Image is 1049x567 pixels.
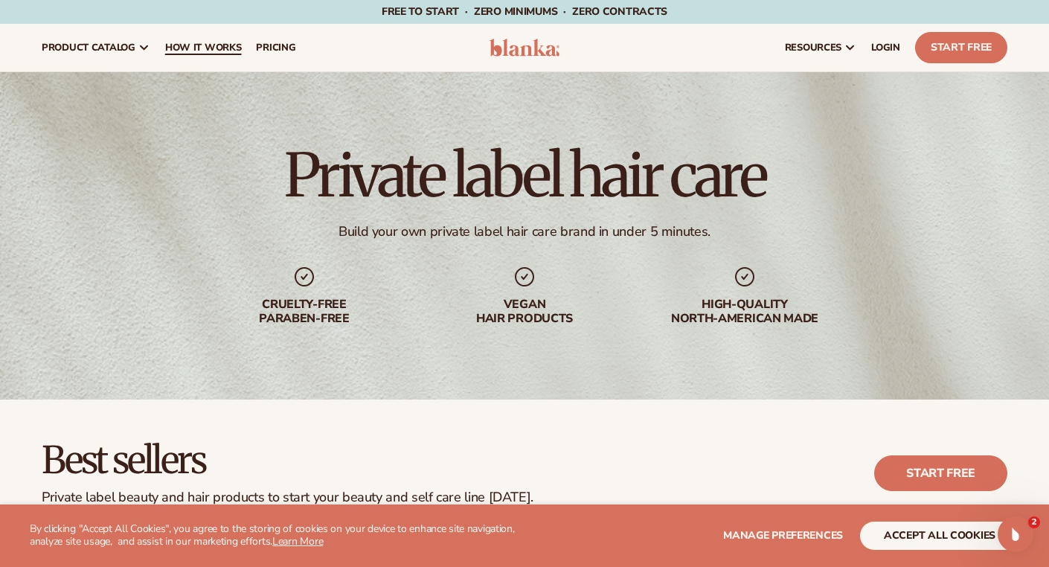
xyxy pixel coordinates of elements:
[1028,516,1040,528] span: 2
[649,298,840,326] div: High-quality North-american made
[871,42,900,54] span: LOGIN
[998,516,1033,552] iframe: Intercom live chat
[272,534,323,548] a: Learn More
[34,24,158,71] a: product catalog
[777,24,864,71] a: resources
[248,24,303,71] a: pricing
[339,223,710,240] div: Build your own private label hair care brand in under 5 minutes.
[382,4,667,19] span: Free to start · ZERO minimums · ZERO contracts
[723,522,843,550] button: Manage preferences
[284,146,765,205] h1: Private label hair care
[785,42,841,54] span: resources
[158,24,249,71] a: How It Works
[874,455,1007,491] a: Start free
[42,490,533,506] div: Private label beauty and hair products to start your beauty and self care line [DATE].
[42,42,135,54] span: product catalog
[915,32,1007,63] a: Start Free
[490,39,559,57] img: logo
[209,298,400,326] div: cruelty-free paraben-free
[723,528,843,542] span: Manage preferences
[165,42,242,54] span: How It Works
[42,441,533,481] h2: Best sellers
[429,298,620,326] div: Vegan hair products
[30,523,539,548] p: By clicking "Accept All Cookies", you agree to the storing of cookies on your device to enhance s...
[864,24,908,71] a: LOGIN
[860,522,1019,550] button: accept all cookies
[256,42,295,54] span: pricing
